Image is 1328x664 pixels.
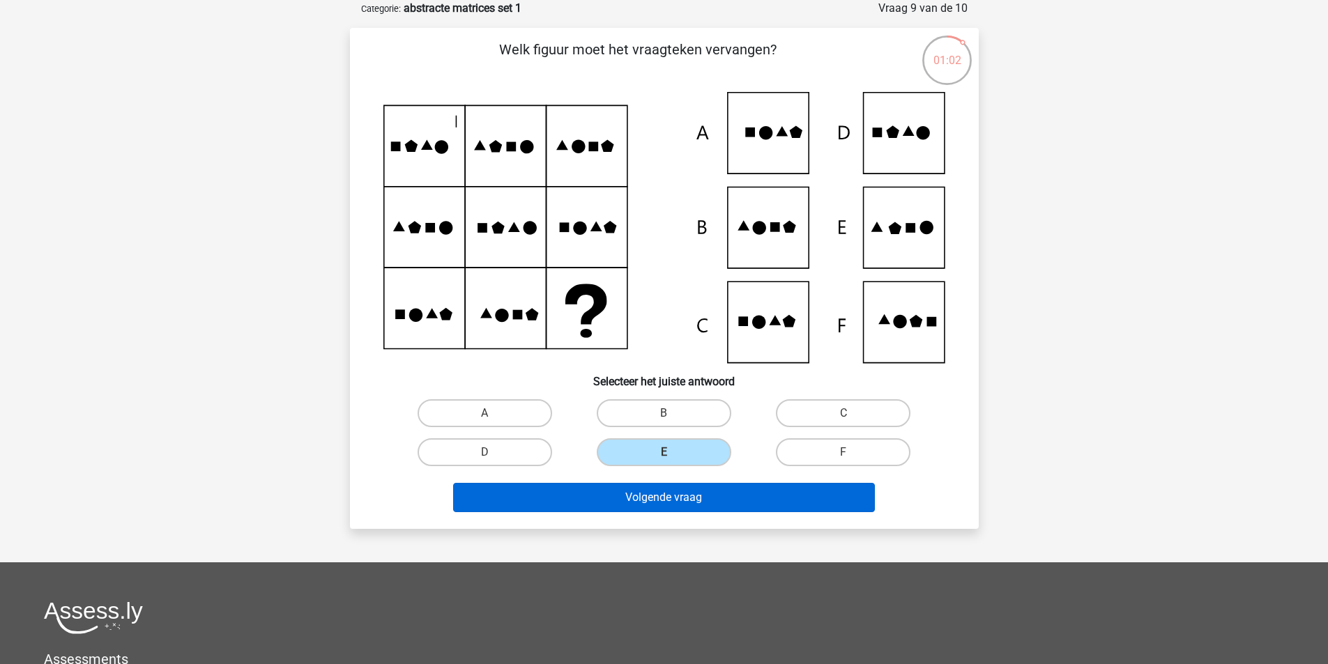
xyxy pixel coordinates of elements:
[404,1,521,15] strong: abstracte matrices set 1
[372,364,956,388] h6: Selecteer het juiste antwoord
[776,399,910,427] label: C
[44,601,143,634] img: Assessly logo
[597,399,731,427] label: B
[361,3,401,14] small: Categorie:
[776,438,910,466] label: F
[418,438,552,466] label: D
[453,483,875,512] button: Volgende vraag
[372,39,904,81] p: Welk figuur moet het vraagteken vervangen?
[418,399,552,427] label: A
[597,438,731,466] label: E
[921,34,973,69] div: 01:02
